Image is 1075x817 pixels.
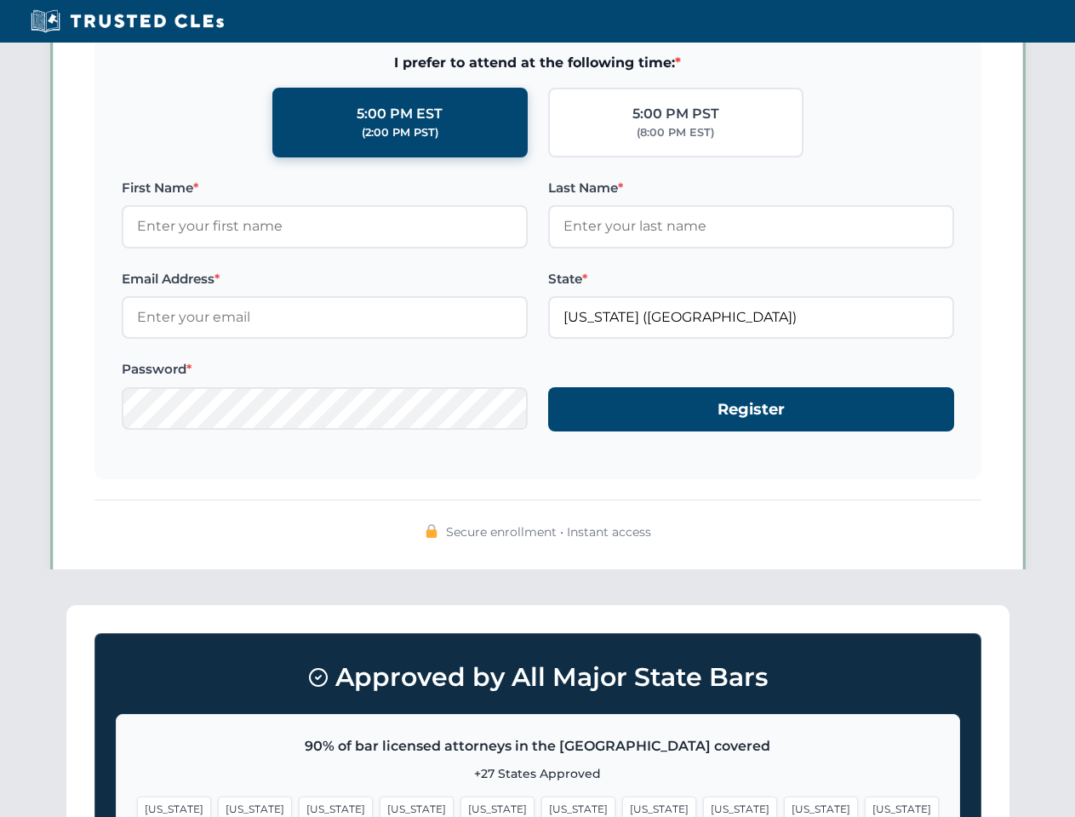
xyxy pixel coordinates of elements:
[116,654,960,700] h3: Approved by All Major State Bars
[425,524,438,538] img: 🔒
[548,205,954,248] input: Enter your last name
[362,124,438,141] div: (2:00 PM PST)
[637,124,714,141] div: (8:00 PM EST)
[137,735,939,757] p: 90% of bar licensed attorneys in the [GEOGRAPHIC_DATA] covered
[357,103,443,125] div: 5:00 PM EST
[137,764,939,783] p: +27 States Approved
[122,52,954,74] span: I prefer to attend at the following time:
[446,523,651,541] span: Secure enrollment • Instant access
[632,103,719,125] div: 5:00 PM PST
[122,359,528,380] label: Password
[548,387,954,432] button: Register
[26,9,229,34] img: Trusted CLEs
[122,269,528,289] label: Email Address
[548,269,954,289] label: State
[122,205,528,248] input: Enter your first name
[122,178,528,198] label: First Name
[548,296,954,339] input: California (CA)
[122,296,528,339] input: Enter your email
[548,178,954,198] label: Last Name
